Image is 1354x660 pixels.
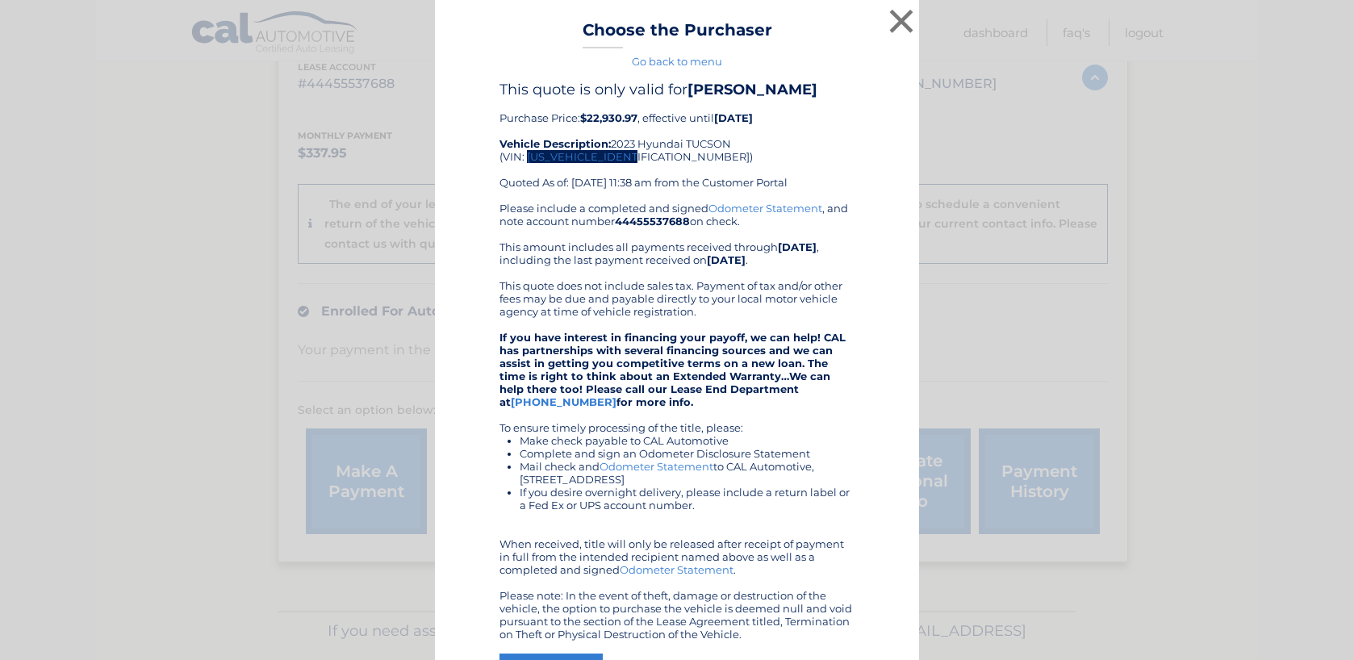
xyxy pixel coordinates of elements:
[707,253,746,266] b: [DATE]
[499,202,855,641] div: Please include a completed and signed , and note account number on check. This amount includes al...
[499,137,611,150] strong: Vehicle Description:
[520,447,855,460] li: Complete and sign an Odometer Disclosure Statement
[520,486,855,512] li: If you desire overnight delivery, please include a return label or a Fed Ex or UPS account number.
[499,331,846,408] strong: If you have interest in financing your payoff, we can help! CAL has partnerships with several fin...
[520,434,855,447] li: Make check payable to CAL Automotive
[511,395,616,408] a: [PHONE_NUMBER]
[620,563,733,576] a: Odometer Statement
[714,111,753,124] b: [DATE]
[708,202,822,215] a: Odometer Statement
[520,460,855,486] li: Mail check and to CAL Automotive, [STREET_ADDRESS]
[615,215,690,228] b: 44455537688
[499,81,855,202] div: Purchase Price: , effective until 2023 Hyundai TUCSON (VIN: [US_VEHICLE_IDENTIFICATION_NUMBER]) Q...
[583,20,772,48] h3: Choose the Purchaser
[778,240,817,253] b: [DATE]
[632,55,722,68] a: Go back to menu
[499,81,855,98] h4: This quote is only valid for
[580,111,637,124] b: $22,930.97
[885,5,917,37] button: ×
[687,81,817,98] b: [PERSON_NAME]
[600,460,713,473] a: Odometer Statement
